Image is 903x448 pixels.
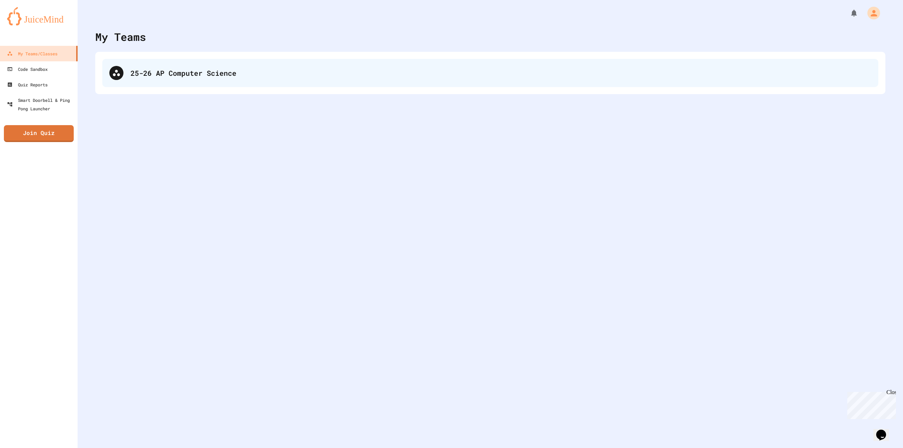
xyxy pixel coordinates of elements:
div: Quiz Reports [7,80,48,89]
iframe: chat widget [844,389,896,419]
a: Join Quiz [4,125,74,142]
div: My Notifications [837,7,860,19]
div: Code Sandbox [7,65,48,73]
div: My Teams [95,29,146,45]
div: My Teams/Classes [7,49,57,58]
div: Chat with us now!Close [3,3,49,45]
div: Smart Doorbell & Ping Pong Launcher [7,96,75,113]
div: My Account [860,5,882,21]
div: 25-26 AP Computer Science [131,68,871,78]
iframe: chat widget [873,420,896,441]
div: 25-26 AP Computer Science [102,59,878,87]
img: logo-orange.svg [7,7,71,25]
